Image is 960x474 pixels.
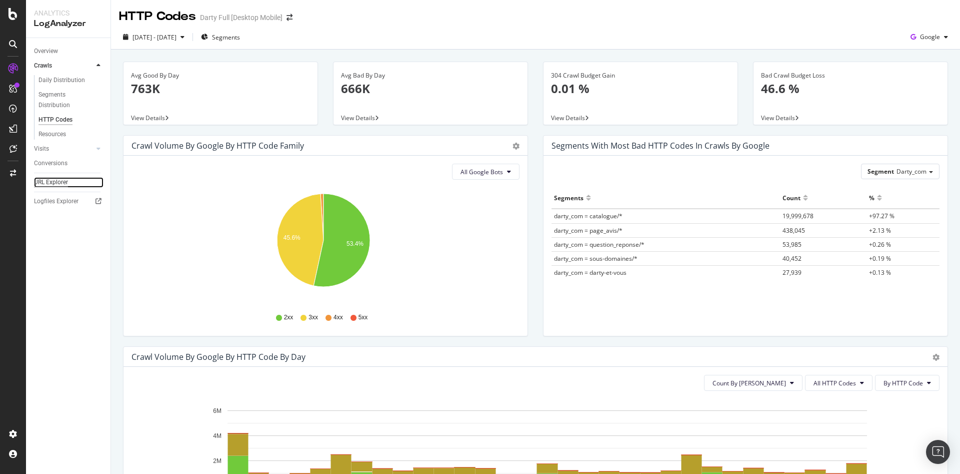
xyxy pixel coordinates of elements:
[883,379,923,387] span: By HTTP Code
[460,168,503,176] span: All Google Bots
[782,240,801,249] span: 53,985
[283,235,300,242] text: 45.6%
[119,29,188,45] button: [DATE] - [DATE]
[551,71,730,80] div: 304 Crawl Budget Gain
[869,226,891,235] span: +2.13 %
[906,29,952,45] button: Google
[34,196,103,207] a: Logfiles Explorer
[131,352,305,362] div: Crawl Volume by google by HTTP Code by Day
[213,457,221,464] text: 2M
[805,375,872,391] button: All HTTP Codes
[16,16,24,24] img: logo_orange.svg
[119,8,196,25] div: HTTP Codes
[132,33,176,42] span: [DATE] - [DATE]
[761,71,940,80] div: Bad Crawl Budget Loss
[333,313,343,322] span: 4xx
[28,16,49,24] div: v 4.0.25
[200,13,282,23] div: Darty Full [Desktop Mobile]
[34,196,78,207] div: Logfiles Explorer
[38,75,103,86] a: Daily Distribution
[34,144,49,154] div: Visits
[34,61,93,71] a: Crawls
[34,46,58,57] div: Overview
[554,254,637,263] span: darty_com = sous-domaines/*
[131,188,515,304] svg: A chart.
[341,114,375,122] span: View Details
[131,71,310,80] div: Avg Good By Day
[346,240,363,247] text: 53.4%
[34,46,103,57] a: Overview
[896,167,926,176] span: Darty_com
[782,190,800,206] div: Count
[34,177,103,188] a: URL Explorer
[867,167,894,176] span: Segment
[341,80,520,97] p: 666K
[869,240,891,249] span: +0.26 %
[452,164,519,180] button: All Google Bots
[782,254,801,263] span: 40,452
[213,432,221,439] text: 4M
[38,129,103,140] a: Resources
[38,129,66,140] div: Resources
[554,268,626,277] span: darty_com = darty-et-vous
[869,212,894,220] span: +97.27 %
[920,33,940,41] span: Google
[358,313,368,322] span: 5xx
[286,14,292,21] div: arrow-right-arrow-left
[34,18,102,30] div: LogAnalyzer
[34,158,67,169] div: Conversions
[52,59,77,66] div: Domaine
[512,143,519,150] div: gear
[704,375,802,391] button: Count By [PERSON_NAME]
[869,254,891,263] span: +0.19 %
[782,226,805,235] span: 438,045
[932,354,939,361] div: gear
[551,80,730,97] p: 0.01 %
[34,61,52,71] div: Crawls
[26,26,113,34] div: Domaine: [DOMAIN_NAME]
[554,212,622,220] span: darty_com = catalogue/*
[34,144,93,154] a: Visits
[38,90,103,111] a: Segments Distribution
[551,141,769,151] div: Segments with most bad HTTP codes in Crawls by google
[16,26,24,34] img: website_grey.svg
[869,190,874,206] div: %
[554,226,622,235] span: darty_com = page_avis/*
[712,379,786,387] span: Count By Day
[926,440,950,464] div: Open Intercom Messenger
[34,177,68,188] div: URL Explorer
[213,407,221,414] text: 6M
[131,114,165,122] span: View Details
[38,90,94,111] div: Segments Distribution
[197,29,244,45] button: Segments
[554,190,583,206] div: Segments
[212,33,240,42] span: Segments
[34,158,103,169] a: Conversions
[341,71,520,80] div: Avg Bad By Day
[41,58,49,66] img: tab_domain_overview_orange.svg
[551,114,585,122] span: View Details
[131,141,304,151] div: Crawl Volume by google by HTTP Code Family
[782,268,801,277] span: 27,939
[38,115,72,125] div: HTTP Codes
[308,313,318,322] span: 3xx
[869,268,891,277] span: +0.13 %
[284,313,293,322] span: 2xx
[554,240,644,249] span: darty_com = question_reponse/*
[813,379,856,387] span: All HTTP Codes
[875,375,939,391] button: By HTTP Code
[38,115,103,125] a: HTTP Codes
[115,58,123,66] img: tab_keywords_by_traffic_grey.svg
[38,75,85,86] div: Daily Distribution
[761,114,795,122] span: View Details
[34,8,102,18] div: Analytics
[131,80,310,97] p: 763K
[761,80,940,97] p: 46.6 %
[782,212,813,220] span: 19,999,678
[126,59,151,66] div: Mots-clés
